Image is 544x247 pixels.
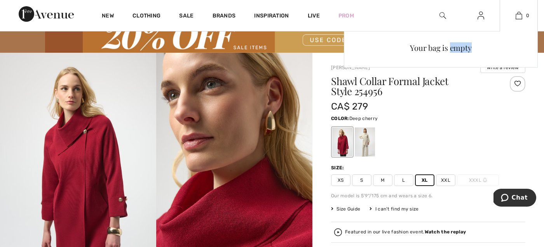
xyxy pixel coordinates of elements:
[331,174,350,186] span: XS
[493,189,536,208] iframe: Opens a widget where you can chat to one of our agents
[133,12,160,21] a: Clothing
[471,11,490,21] a: Sign In
[350,38,531,58] div: Your bag is empty
[331,65,370,70] a: [PERSON_NAME]
[370,205,418,212] div: I can't find my size
[425,229,466,235] strong: Watch the replay
[331,205,360,212] span: Size Guide
[19,6,74,22] img: 1ère Avenue
[373,174,392,186] span: M
[102,12,114,21] a: New
[526,12,529,19] span: 0
[179,12,194,21] a: Sale
[500,11,537,20] a: 0
[483,178,487,182] img: ring-m.svg
[457,174,499,186] span: XXXL
[331,101,368,112] span: CA$ 279
[308,12,320,20] a: Live
[394,174,413,186] span: L
[213,12,236,21] a: Brands
[331,164,346,171] div: Size:
[436,174,455,186] span: XXL
[338,12,354,20] a: Prom
[332,127,352,157] div: Deep cherry
[478,11,484,20] img: My Info
[331,76,493,96] h1: Shawl Collar Formal Jacket Style 254956
[516,11,522,20] img: My Bag
[352,174,371,186] span: S
[415,174,434,186] span: XL
[345,230,466,235] div: Featured in our live fashion event.
[439,11,446,20] img: search the website
[334,228,342,236] img: Watch the replay
[254,12,289,21] span: Inspiration
[331,192,525,199] div: Our model is 5'9"/175 cm and wears a size 6.
[331,116,349,121] span: Color:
